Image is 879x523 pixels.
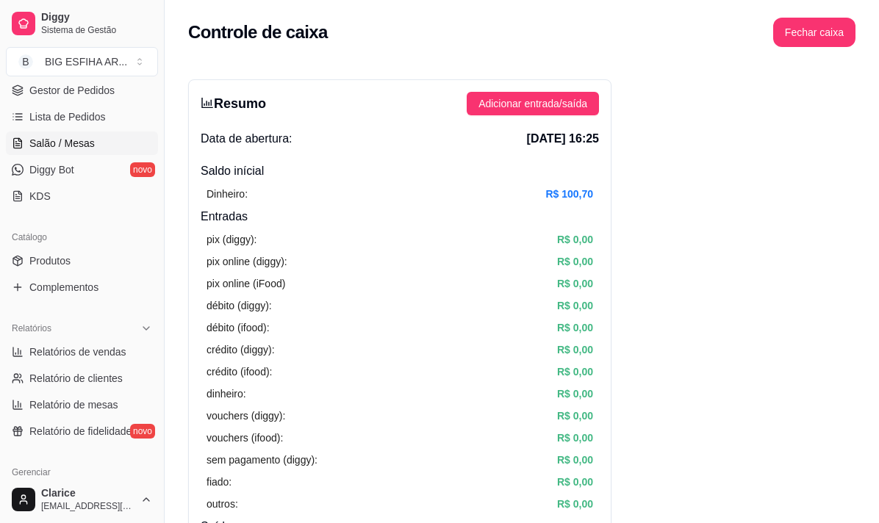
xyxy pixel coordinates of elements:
span: Relatório de clientes [29,371,123,386]
article: R$ 0,00 [557,364,593,380]
article: débito (ifood): [207,320,270,336]
article: outros: [207,496,238,512]
span: Relatórios de vendas [29,345,126,359]
span: bar-chart [201,96,214,109]
span: Sistema de Gestão [41,24,152,36]
span: B [18,54,33,69]
article: R$ 0,00 [557,452,593,468]
article: R$ 0,00 [557,430,593,446]
article: R$ 0,00 [557,342,593,358]
article: Dinheiro: [207,186,248,202]
article: R$ 0,00 [557,297,593,314]
a: Gestor de Pedidos [6,79,158,102]
h4: Saldo inícial [201,162,599,180]
span: Adicionar entrada/saída [478,95,587,112]
h3: Resumo [201,93,266,114]
article: vouchers (ifood): [207,430,283,446]
span: Diggy [41,11,152,24]
h2: Controle de caixa [188,21,328,44]
button: Clarice[EMAIL_ADDRESS][DOMAIN_NAME] [6,482,158,517]
a: Relatório de clientes [6,367,158,390]
span: Gestor de Pedidos [29,83,115,98]
span: Relatório de fidelidade [29,424,132,439]
a: Complementos [6,275,158,299]
a: Produtos [6,249,158,273]
h4: Entradas [201,208,599,226]
article: crédito (diggy): [207,342,275,358]
div: Gerenciar [6,461,158,484]
a: DiggySistema de Gestão [6,6,158,41]
a: Relatório de mesas [6,393,158,416]
article: R$ 0,00 [557,386,593,402]
article: sem pagamento (diggy): [207,452,317,468]
span: KDS [29,189,51,203]
span: Clarice [41,487,134,500]
a: KDS [6,184,158,208]
span: Data de abertura: [201,130,293,148]
article: vouchers (diggy): [207,408,285,424]
article: pix online (iFood) [207,275,285,292]
article: R$ 0,00 [557,320,593,336]
a: Relatório de fidelidadenovo [6,419,158,443]
article: R$ 0,00 [557,253,593,270]
article: pix (diggy): [207,231,256,248]
span: Diggy Bot [29,162,74,177]
span: Produtos [29,253,71,268]
span: [DATE] 16:25 [527,130,599,148]
article: fiado: [207,474,232,490]
article: débito (diggy): [207,297,272,314]
article: R$ 0,00 [557,496,593,512]
article: R$ 0,00 [557,474,593,490]
span: Lista de Pedidos [29,109,106,124]
article: crédito (ifood): [207,364,272,380]
button: Adicionar entrada/saída [467,92,599,115]
span: Salão / Mesas [29,136,95,151]
article: R$ 0,00 [557,231,593,248]
a: Diggy Botnovo [6,158,158,181]
span: Complementos [29,280,98,295]
article: R$ 100,70 [545,186,593,202]
button: Fechar caixa [773,18,855,47]
article: R$ 0,00 [557,275,593,292]
article: dinheiro: [207,386,246,402]
span: [EMAIL_ADDRESS][DOMAIN_NAME] [41,500,134,512]
span: Relatório de mesas [29,397,118,412]
a: Lista de Pedidos [6,105,158,129]
div: BIG ESFIHA AR ... [45,54,127,69]
button: Select a team [6,47,158,76]
a: Salão / Mesas [6,131,158,155]
a: Relatórios de vendas [6,340,158,364]
article: pix online (diggy): [207,253,287,270]
div: Catálogo [6,226,158,249]
span: Relatórios [12,322,51,334]
article: R$ 0,00 [557,408,593,424]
